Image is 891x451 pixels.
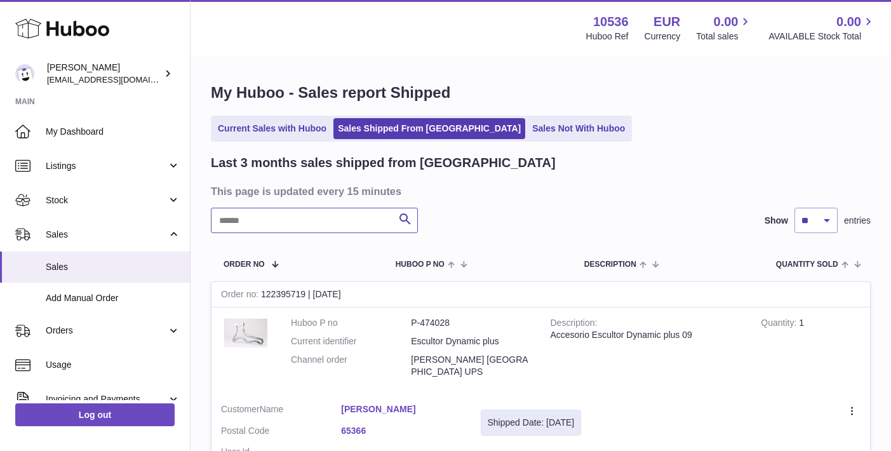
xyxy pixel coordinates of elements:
[551,329,742,341] div: Accesorio Escultor Dynamic plus 09
[411,354,531,378] dd: [PERSON_NAME] [GEOGRAPHIC_DATA] UPS
[46,325,167,337] span: Orders
[844,215,871,227] span: entries
[46,292,180,304] span: Add Manual Order
[15,64,34,83] img: riberoyepescamila@hotmail.com
[221,404,260,414] span: Customer
[765,215,788,227] label: Show
[221,403,341,419] dt: Name
[211,184,868,198] h3: This page is updated every 15 minutes
[776,260,838,269] span: Quantity Sold
[341,403,461,415] a: [PERSON_NAME]
[768,13,876,43] a: 0.00 AVAILABLE Stock Total
[751,307,870,394] td: 1
[593,13,629,30] strong: 10536
[341,425,461,437] a: 65366
[47,62,161,86] div: [PERSON_NAME]
[211,83,871,103] h1: My Huboo - Sales report Shipped
[488,417,575,429] div: Shipped Date: [DATE]
[46,359,180,371] span: Usage
[836,13,861,30] span: 0.00
[551,318,598,331] strong: Description
[768,30,876,43] span: AVAILABLE Stock Total
[213,118,331,139] a: Current Sales with Huboo
[586,30,629,43] div: Huboo Ref
[653,13,680,30] strong: EUR
[396,260,445,269] span: Huboo P no
[211,154,556,172] h2: Last 3 months sales shipped from [GEOGRAPHIC_DATA]
[333,118,525,139] a: Sales Shipped From [GEOGRAPHIC_DATA]
[46,229,167,241] span: Sales
[15,403,175,426] a: Log out
[645,30,681,43] div: Currency
[696,13,753,43] a: 0.00 Total sales
[761,318,799,331] strong: Quantity
[211,282,870,307] div: 122395719 | [DATE]
[714,13,739,30] span: 0.00
[291,354,411,378] dt: Channel order
[221,425,341,440] dt: Postal Code
[411,317,531,329] dd: P-474028
[224,260,265,269] span: Order No
[291,335,411,347] dt: Current identifier
[528,118,629,139] a: Sales Not With Huboo
[411,335,531,347] dd: Escultor Dynamic plus
[291,317,411,329] dt: Huboo P no
[46,393,167,405] span: Invoicing and Payments
[46,126,180,138] span: My Dashboard
[46,194,167,206] span: Stock
[221,317,272,351] img: 105361658821791.png
[46,261,180,273] span: Sales
[221,289,261,302] strong: Order no
[47,74,187,84] span: [EMAIL_ADDRESS][DOMAIN_NAME]
[584,260,636,269] span: Description
[46,160,167,172] span: Listings
[696,30,753,43] span: Total sales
